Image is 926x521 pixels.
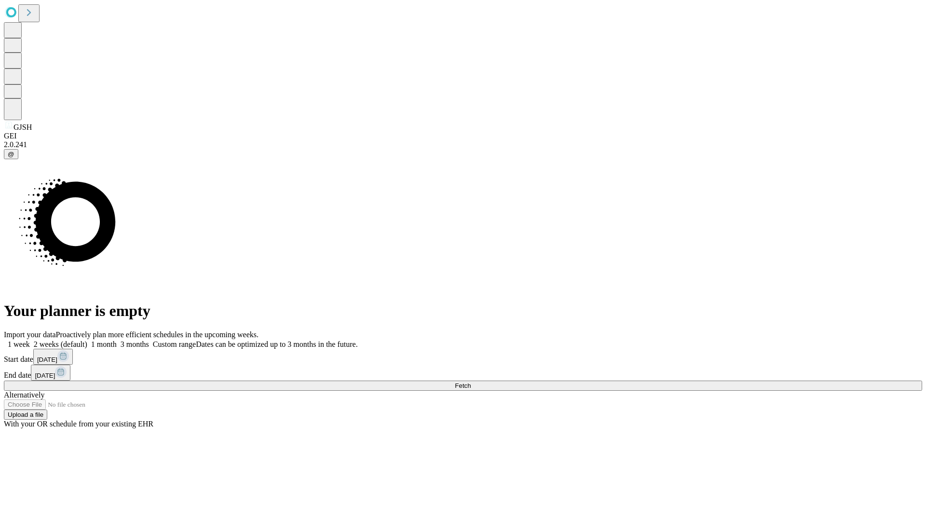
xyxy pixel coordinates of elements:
div: GEI [4,132,922,140]
span: Fetch [455,382,471,389]
span: Alternatively [4,391,44,399]
span: Dates can be optimized up to 3 months in the future. [196,340,357,348]
span: 2 weeks (default) [34,340,87,348]
div: 2.0.241 [4,140,922,149]
button: [DATE] [33,349,73,365]
button: @ [4,149,18,159]
span: GJSH [14,123,32,131]
button: Fetch [4,381,922,391]
span: Import your data [4,330,56,339]
div: Start date [4,349,922,365]
span: 1 week [8,340,30,348]
span: Custom range [153,340,196,348]
span: Proactively plan more efficient schedules in the upcoming weeks. [56,330,259,339]
button: Upload a file [4,410,47,420]
div: End date [4,365,922,381]
span: [DATE] [37,356,57,363]
span: 3 months [121,340,149,348]
button: [DATE] [31,365,70,381]
span: @ [8,151,14,158]
span: With your OR schedule from your existing EHR [4,420,153,428]
span: [DATE] [35,372,55,379]
h1: Your planner is empty [4,302,922,320]
span: 1 month [91,340,117,348]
